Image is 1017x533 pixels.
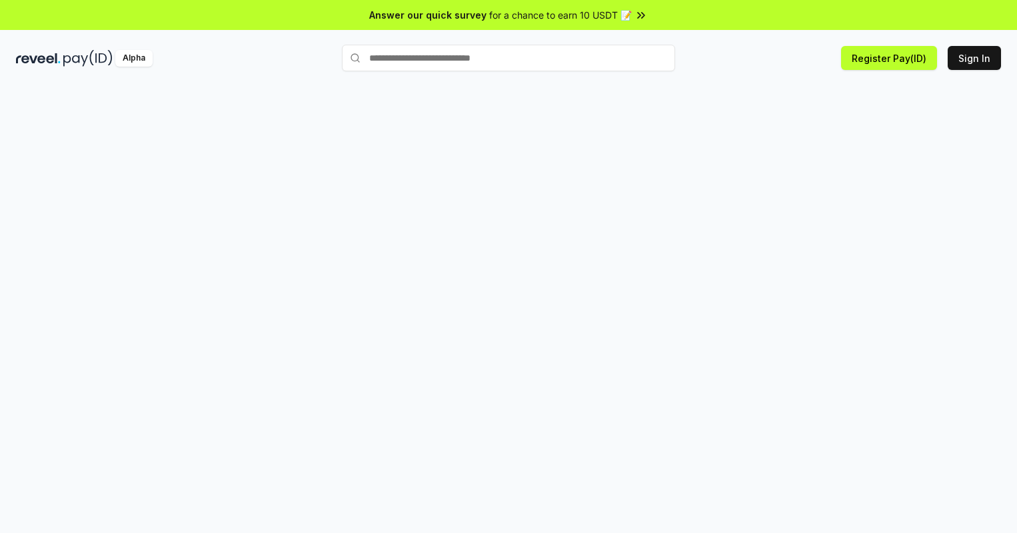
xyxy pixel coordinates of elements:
[489,8,632,22] span: for a chance to earn 10 USDT 📝
[63,50,113,67] img: pay_id
[841,46,937,70] button: Register Pay(ID)
[369,8,487,22] span: Answer our quick survey
[16,50,61,67] img: reveel_dark
[115,50,153,67] div: Alpha
[948,46,1001,70] button: Sign In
